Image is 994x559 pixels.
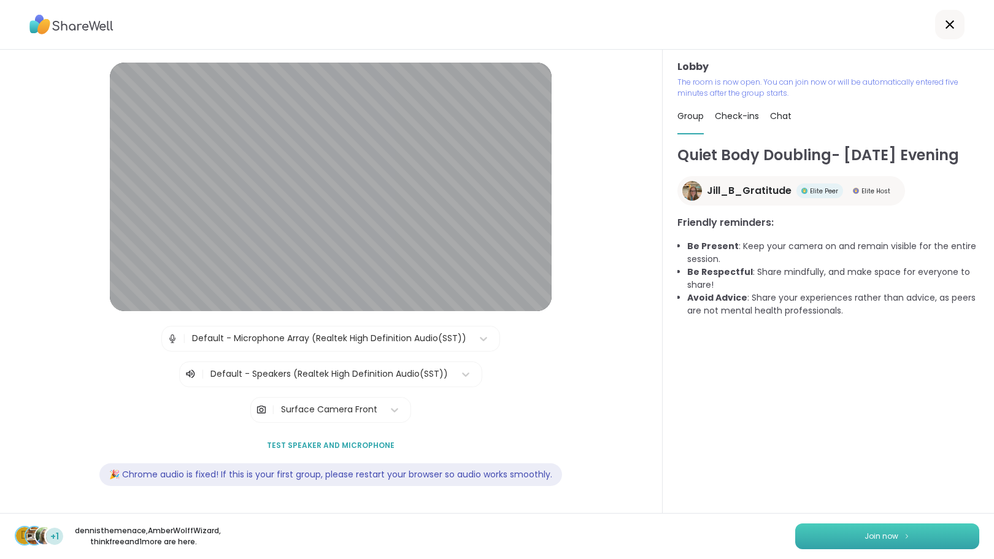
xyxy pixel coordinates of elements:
img: ShareWell Logo [29,10,114,39]
span: Join now [865,531,898,542]
img: Camera [256,398,267,422]
span: Jill_B_Gratitude [707,183,792,198]
b: Avoid Advice [687,291,747,304]
h3: Friendly reminders: [677,215,979,230]
b: Be Present [687,240,739,252]
div: 🎉 Chrome audio is fixed! If this is your first group, please restart your browser so audio works ... [99,463,562,486]
span: Elite Peer [810,187,838,196]
b: Be Respectful [687,266,753,278]
span: | [272,398,275,422]
span: d [21,528,28,544]
img: Elite Host [853,188,859,194]
li: : Share mindfully, and make space for everyone to share! [687,266,979,291]
div: Default - Microphone Array (Realtek High Definition Audio(SST)) [192,332,466,345]
p: The room is now open. You can join now or will be automatically entered five minutes after the gr... [677,77,979,99]
h3: Lobby [677,60,979,74]
span: | [183,326,186,351]
span: Group [677,110,704,122]
button: Test speaker and microphone [262,433,399,458]
img: thinkfree [36,527,53,544]
p: dennisthemenace , AmberWolffWizard , thinkfree and 1 more are here. [75,525,212,547]
span: Check-ins [715,110,759,122]
img: AmberWolffWizard [26,527,43,544]
li: : Keep your camera on and remain visible for the entire session. [687,240,979,266]
span: +1 [50,530,59,543]
img: Elite Peer [801,188,807,194]
span: | [201,367,204,382]
span: Elite Host [861,187,890,196]
span: Chat [770,110,792,122]
button: Join now [795,523,979,549]
h1: Quiet Body Doubling- [DATE] Evening [677,144,979,166]
img: ShareWell Logomark [903,533,911,539]
span: Test speaker and microphone [267,440,395,451]
div: Surface Camera Front [281,403,377,416]
li: : Share your experiences rather than advice, as peers are not mental health professionals. [687,291,979,317]
a: Jill_B_GratitudeJill_B_GratitudeElite PeerElite PeerElite HostElite Host [677,176,905,206]
img: Microphone [167,326,178,351]
img: Jill_B_Gratitude [682,181,702,201]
